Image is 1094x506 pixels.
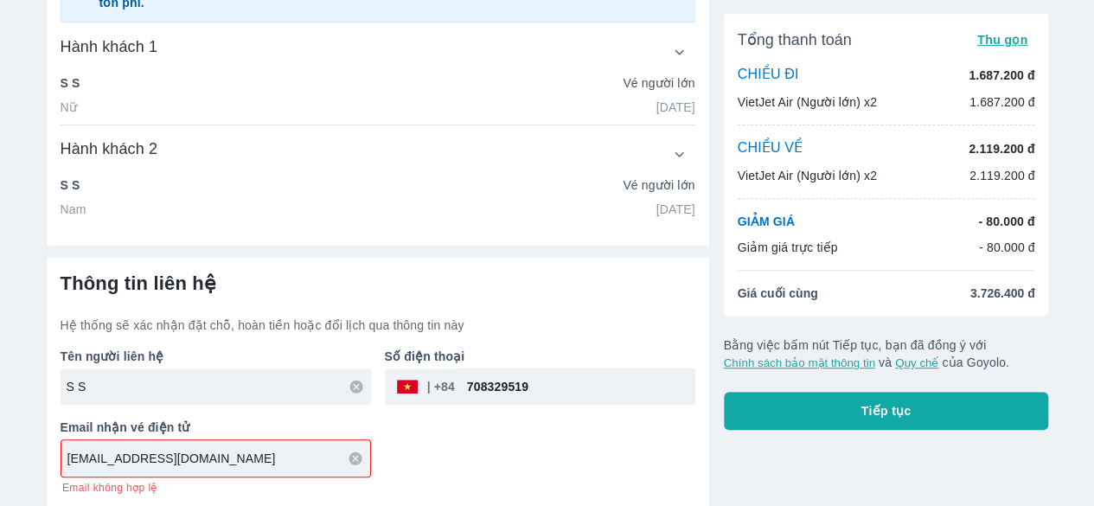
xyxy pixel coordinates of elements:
[969,67,1034,84] p: 1.687.200 đ
[979,239,1035,256] p: - 80.000 đ
[61,272,695,296] h6: Thông tin liên hệ
[67,378,371,395] input: Ví dụ: NGUYEN VAN A
[978,213,1034,230] p: - 80.000 đ
[970,285,1035,302] span: 3.726.400 đ
[61,420,190,434] b: Email nhận vé điện tử
[724,392,1049,430] button: Tiếp tục
[61,201,86,218] p: Nam
[62,481,157,495] span: Email không hợp lệ
[623,176,694,194] p: Vé người lớn
[656,201,695,218] p: [DATE]
[724,356,875,369] button: Chính sách bảo mật thông tin
[738,66,799,85] p: CHIỀU ĐI
[61,317,695,334] p: Hệ thống sẽ xác nhận đặt chỗ, hoàn tiền hoặc đổi lịch qua thông tin này
[385,349,465,363] b: Số điện thoại
[61,138,158,159] h6: Hành khách 2
[969,140,1034,157] p: 2.119.200 đ
[724,336,1049,371] p: Bằng việc bấm nút Tiếp tục, bạn đã đồng ý với và của Goyolo.
[61,99,77,116] p: Nữ
[61,349,164,363] b: Tên người liên hệ
[738,29,852,50] span: Tổng thanh toán
[623,74,694,92] p: Vé người lớn
[738,213,795,230] p: GIẢM GIÁ
[61,36,158,57] h6: Hành khách 1
[970,28,1035,52] button: Thu gọn
[969,167,1035,184] p: 2.119.200 đ
[656,99,695,116] p: [DATE]
[738,239,838,256] p: Giảm giá trực tiếp
[61,176,80,194] p: S S
[861,402,912,420] span: Tiếp tục
[738,285,818,302] span: Giá cuối cùng
[895,356,938,369] button: Quy chế
[738,167,877,184] p: VietJet Air (Người lớn) x2
[738,139,803,158] p: CHIỀU VỀ
[61,74,80,92] p: S S
[977,33,1028,47] span: Thu gọn
[969,93,1035,111] p: 1.687.200 đ
[738,93,877,111] p: VietJet Air (Người lớn) x2
[67,450,370,467] input: Ví dụ: abc@gmail.com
